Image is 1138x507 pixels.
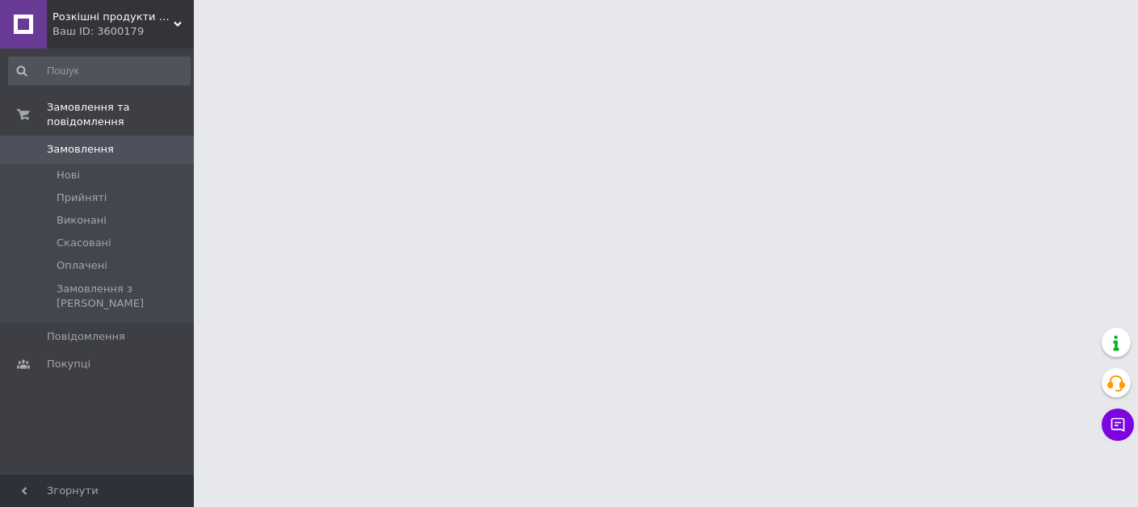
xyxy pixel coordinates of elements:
[47,142,114,157] span: Замовлення
[1102,409,1134,441] button: Чат з покупцем
[57,168,80,182] span: Нові
[47,329,125,344] span: Повідомлення
[57,191,107,205] span: Прийняті
[57,213,107,228] span: Виконані
[8,57,191,86] input: Пошук
[57,236,111,250] span: Скасовані
[57,258,107,273] span: Оплачені
[52,10,174,24] span: Розкішні продукти для краси та здоров'я 4you4me
[57,282,189,311] span: Замовлення з [PERSON_NAME]
[47,100,194,129] span: Замовлення та повідомлення
[47,357,90,371] span: Покупці
[52,24,194,39] div: Ваш ID: 3600179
